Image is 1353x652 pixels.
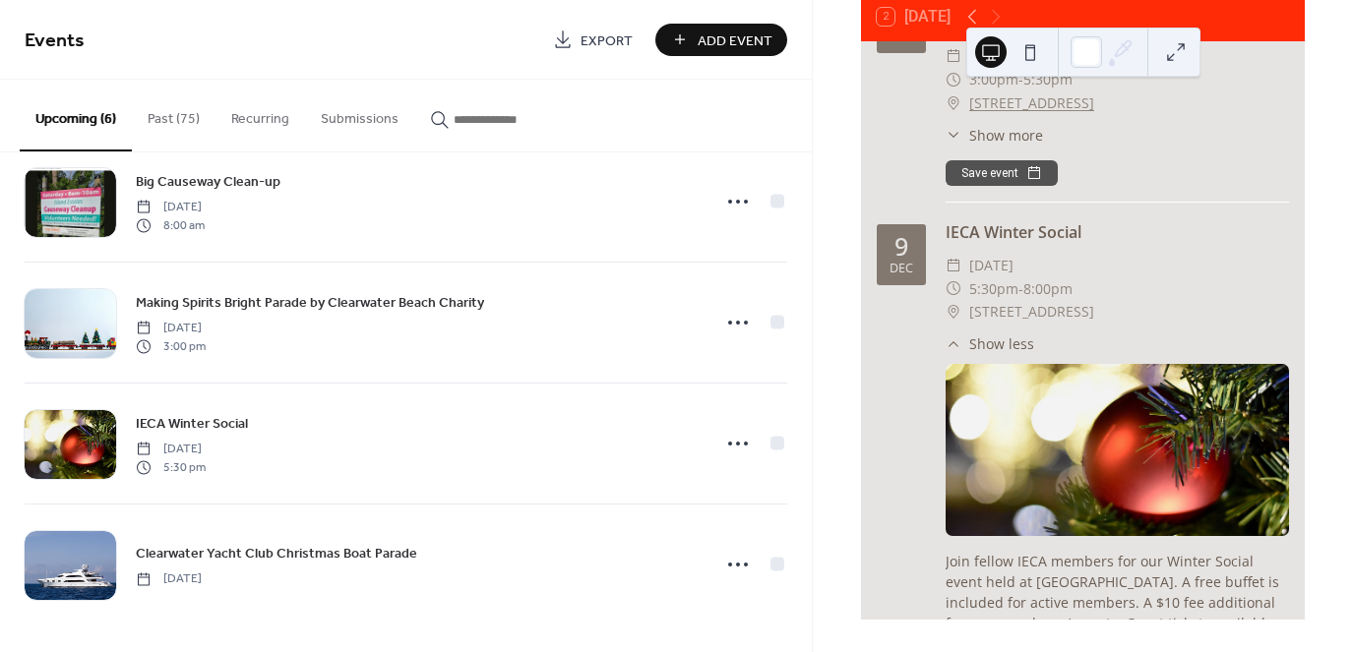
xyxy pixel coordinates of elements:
div: 9 [894,234,908,259]
a: [STREET_ADDRESS] [969,91,1094,115]
span: [DATE] [136,441,206,458]
span: Making Spirits Bright Parade by Clearwater Beach Charity [136,293,484,314]
a: Clearwater Yacht Club Christmas Boat Parade [136,542,417,564]
span: [DATE] [136,570,202,588]
span: 5:30 pm [136,458,206,476]
button: Add Event [655,24,787,56]
span: [STREET_ADDRESS] [969,300,1094,324]
span: Clearwater Yacht Club Christmas Boat Parade [136,544,417,564]
div: ​ [946,254,961,277]
span: [DATE] [136,320,206,337]
span: [DATE] [969,254,1014,277]
div: ​ [946,91,961,115]
button: ​Show more [946,125,1043,146]
span: Show more [969,125,1043,146]
div: ​ [946,300,961,324]
span: Events [25,22,85,60]
div: Dec [890,30,913,43]
span: Add Event [698,30,772,51]
span: 8:00pm [1023,277,1073,301]
span: 5:30pm [1023,68,1073,91]
button: Submissions [305,80,414,149]
span: - [1018,277,1023,301]
button: Save event [946,160,1058,186]
span: - [1018,68,1023,91]
span: 3:00pm [969,68,1018,91]
button: ​Show less [946,333,1034,354]
div: Dec [890,263,913,275]
div: IECA Winter Social [946,220,1289,244]
div: ​ [946,125,961,146]
a: Making Spirits Bright Parade by Clearwater Beach Charity [136,291,484,314]
a: Big Causeway Clean-up [136,170,280,193]
span: Export [581,30,633,51]
span: 8:00 am [136,216,205,234]
a: Export [538,24,647,56]
span: 5:30pm [969,277,1018,301]
button: Past (75) [132,80,215,149]
div: ​ [946,277,961,301]
div: ​ [946,333,961,354]
span: IECA Winter Social [136,414,248,435]
div: ​ [946,68,961,91]
div: ​ [946,44,961,68]
span: Show less [969,333,1034,354]
button: Upcoming (6) [20,80,132,151]
span: [DATE] [136,199,205,216]
span: Big Causeway Clean-up [136,172,280,193]
button: Recurring [215,80,305,149]
span: 3:00 pm [136,337,206,355]
a: IECA Winter Social [136,412,248,435]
